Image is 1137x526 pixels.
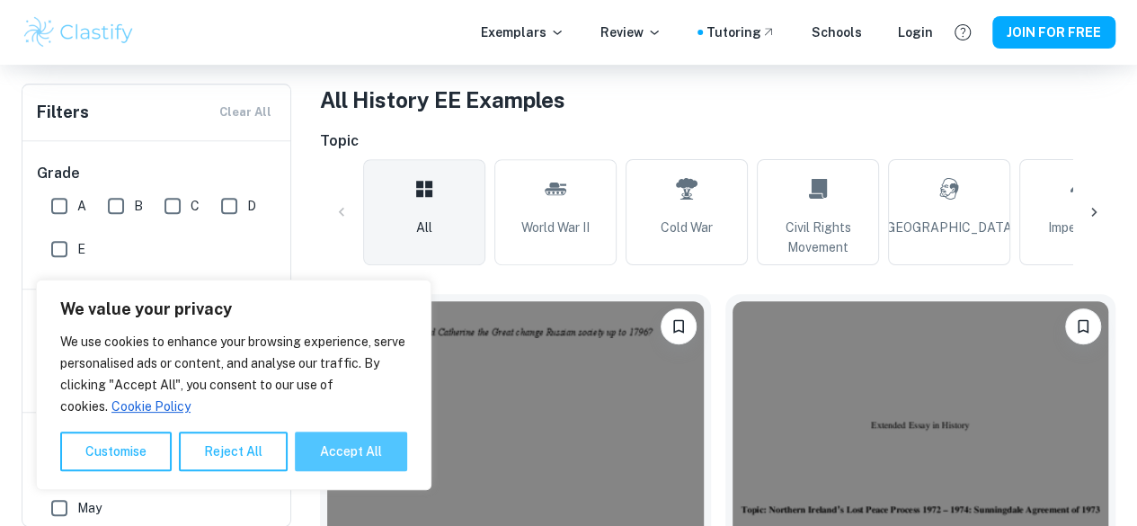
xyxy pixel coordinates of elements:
[600,22,662,42] p: Review
[1065,308,1101,344] button: Please log in to bookmark exemplars
[191,196,200,216] span: C
[898,22,933,42] a: Login
[179,432,288,471] button: Reject All
[481,22,564,42] p: Exemplars
[77,498,102,518] span: May
[77,239,85,259] span: E
[521,218,590,237] span: World War II
[320,130,1115,152] h6: Topic
[37,163,278,184] h6: Grade
[295,432,407,471] button: Accept All
[320,84,1115,116] h1: All History EE Examples
[416,218,432,237] span: All
[1048,218,1113,237] span: Imperialism
[992,16,1115,49] button: JOIN FOR FREE
[36,280,431,490] div: We value your privacy
[111,398,191,415] a: Cookie Policy
[661,308,697,344] button: Please log in to bookmark exemplars
[60,432,172,471] button: Customise
[706,22,776,42] a: Tutoring
[134,196,143,216] span: B
[765,218,871,257] span: Civil Rights Movement
[947,17,978,48] button: Help and Feedback
[77,196,86,216] span: A
[37,100,89,125] h6: Filters
[247,196,256,216] span: D
[60,299,407,320] p: We value your privacy
[812,22,862,42] a: Schools
[883,218,1016,237] span: [GEOGRAPHIC_DATA]
[661,218,713,237] span: Cold War
[60,331,407,417] p: We use cookies to enhance your browsing experience, serve personalised ads or content, and analys...
[22,14,136,50] img: Clastify logo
